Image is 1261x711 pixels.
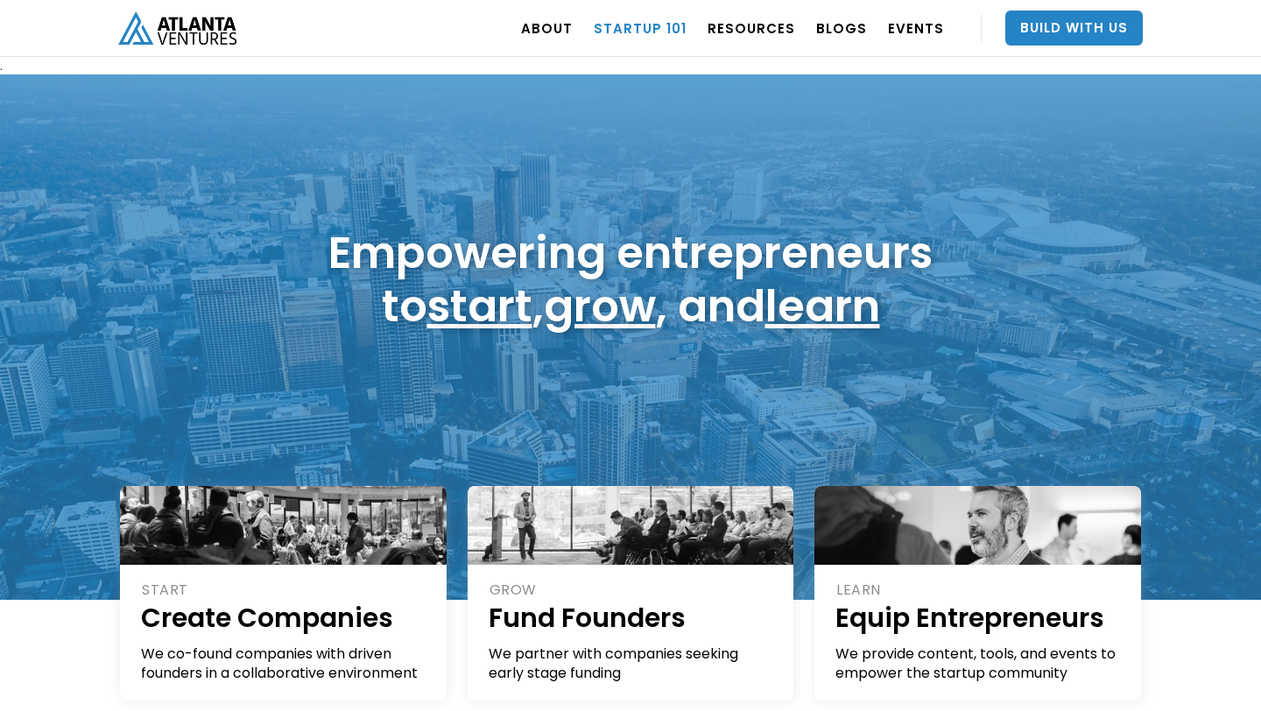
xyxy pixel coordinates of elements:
div: START [142,581,427,600]
div: GROW [490,581,775,600]
h1: Fund Founders [489,600,775,636]
div: We partner with companies seeking early stage funding [489,644,775,683]
a: STARTCreate CompaniesWe co-found companies with driven founders in a collaborative environment [120,486,447,700]
a: grow [544,275,656,337]
h1: Create Companies [141,600,427,636]
div: LEARN [836,581,1122,600]
a: learn [765,275,880,337]
a: RESOURCES [708,4,795,53]
a: ABOUT [521,4,573,53]
a: BLOGS [816,4,867,53]
a: Startup 101 [594,4,687,53]
a: GROWFund FoundersWe partner with companies seeking early stage funding [468,486,794,700]
div: We co-found companies with driven founders in a collaborative environment [141,644,427,683]
a: start [427,275,532,337]
h1: Equip Entrepreneurs [835,600,1122,636]
h1: Empowering entrepreneurs to , , and [328,226,933,333]
div: We provide content, tools, and events to empower the startup community [835,644,1122,683]
a: Build With Us [1005,11,1143,46]
a: LEARNEquip EntrepreneursWe provide content, tools, and events to empower the startup community [814,486,1141,700]
a: EVENTS [888,4,944,53]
